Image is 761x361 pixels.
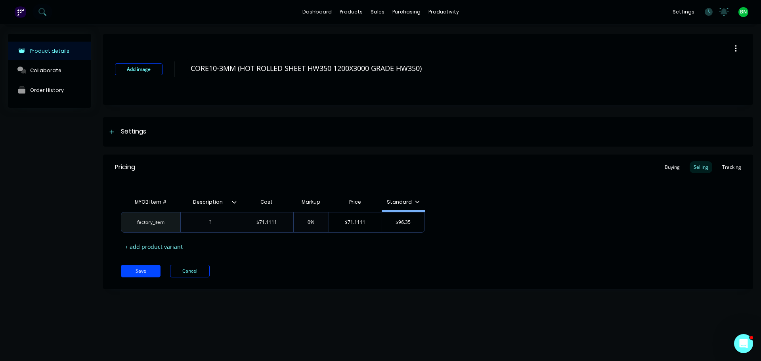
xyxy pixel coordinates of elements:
[329,212,382,232] div: $71.1111
[170,265,210,277] button: Cancel
[121,265,161,277] button: Save
[30,48,69,54] div: Product details
[8,60,91,80] button: Collaborate
[121,212,425,233] div: factory_item$71.11110%$71.1111$96.35
[293,194,329,210] div: Markup
[30,87,64,93] div: Order History
[382,212,424,232] div: $96.35
[129,219,172,226] div: factory_item
[180,194,240,210] div: Description
[14,6,26,18] img: Factory
[740,8,747,15] span: BN
[8,42,91,60] button: Product details
[424,6,463,18] div: productivity
[121,241,187,253] div: + add product variant
[291,212,331,232] div: 0%
[661,161,684,173] div: Buying
[718,161,745,173] div: Tracking
[180,192,235,212] div: Description
[329,194,382,210] div: Price
[30,67,61,73] div: Collaborate
[187,59,688,78] textarea: CORE10-3MM (HOT ROLLED SHEET HW350 1200X3000 GRADE HW350)
[240,212,293,232] div: $71.1111
[240,194,293,210] div: Cost
[298,6,336,18] a: dashboard
[336,6,367,18] div: products
[669,6,698,18] div: settings
[734,334,753,353] iframe: Intercom live chat
[367,6,388,18] div: sales
[121,194,180,210] div: MYOB Item #
[121,127,146,137] div: Settings
[115,63,163,75] button: Add image
[387,199,420,206] div: Standard
[115,162,135,172] div: Pricing
[690,161,712,173] div: Selling
[388,6,424,18] div: purchasing
[8,80,91,100] button: Order History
